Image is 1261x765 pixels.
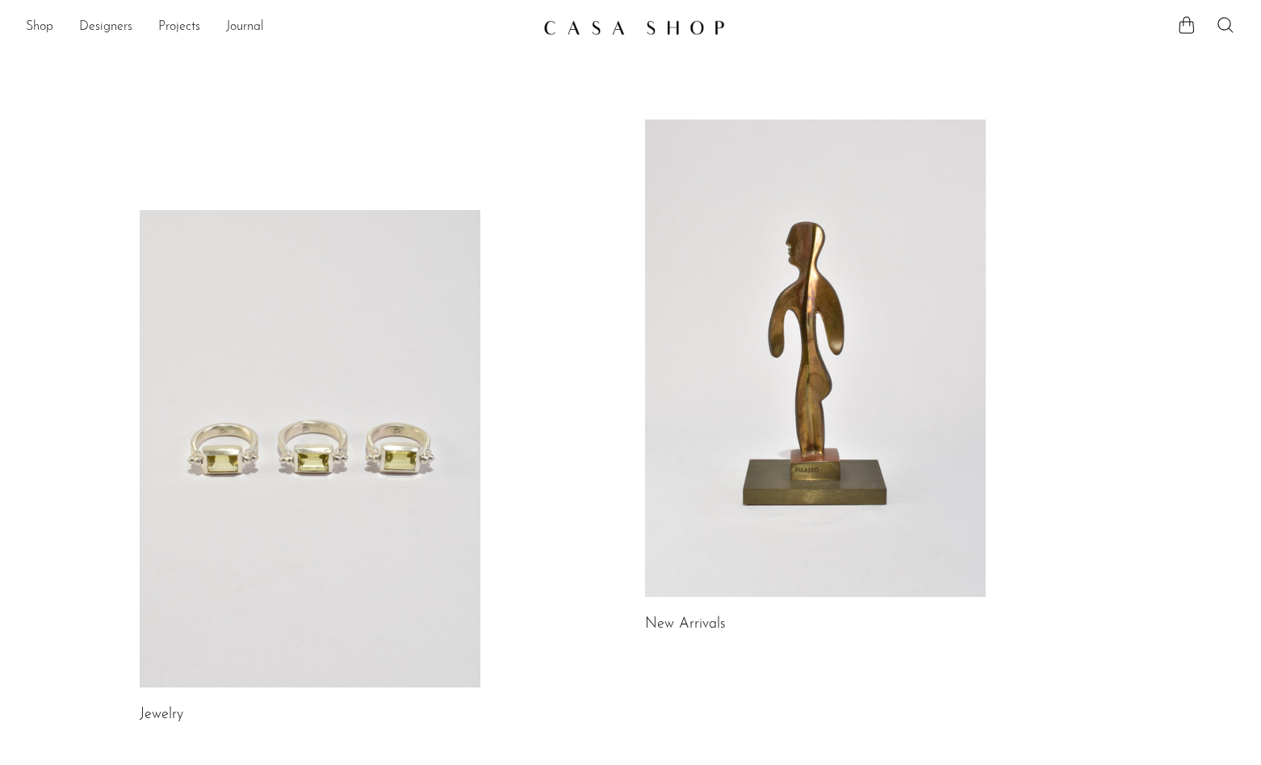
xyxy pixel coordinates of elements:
a: Shop [26,17,53,38]
a: Jewelry [140,708,183,722]
a: Projects [158,17,200,38]
a: New Arrivals [645,617,726,632]
a: Journal [226,17,264,38]
a: Designers [79,17,132,38]
ul: NEW HEADER MENU [26,14,530,41]
nav: Desktop navigation [26,14,530,41]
